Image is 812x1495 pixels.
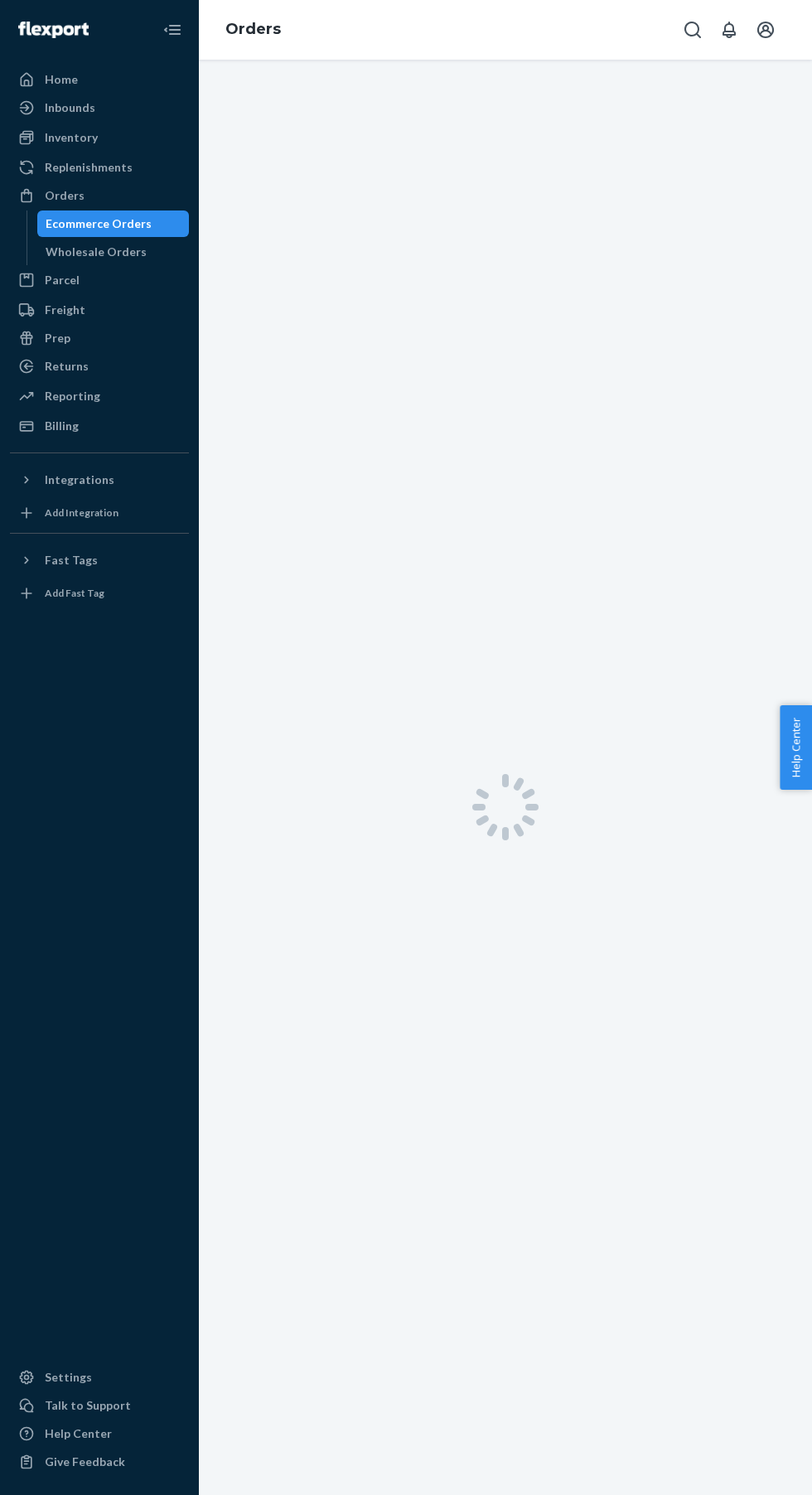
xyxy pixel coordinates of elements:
div: Integrations [45,472,114,488]
div: Help Center [45,1425,112,1442]
a: Inbounds [10,94,189,121]
button: Open Search Box [676,13,709,46]
div: Home [45,71,78,88]
a: Billing [10,413,189,439]
a: Help Center [10,1420,189,1447]
div: Freight [45,302,85,318]
div: Replenishments [45,159,133,176]
a: Settings [10,1364,189,1391]
a: Talk to Support [10,1392,189,1419]
div: Reporting [45,388,100,404]
a: Replenishments [10,154,189,181]
div: Inbounds [45,99,95,116]
div: Returns [45,358,89,375]
div: Orders [45,187,85,204]
button: Open account menu [749,13,782,46]
div: Billing [45,418,79,434]
a: Reporting [10,383,189,409]
a: Prep [10,325,189,351]
div: Ecommerce Orders [46,215,152,232]
a: Freight [10,297,189,323]
div: Prep [45,330,70,346]
a: Add Fast Tag [10,580,189,607]
a: Wholesale Orders [37,239,190,265]
a: Returns [10,353,189,380]
div: Inventory [45,129,98,146]
button: Fast Tags [10,547,189,573]
div: Add Integration [45,506,118,520]
div: Settings [45,1369,92,1386]
div: Parcel [45,272,80,288]
button: Help Center [780,705,812,790]
a: Home [10,66,189,93]
a: Orders [225,20,281,38]
div: Give Feedback [45,1454,125,1470]
div: Fast Tags [45,552,98,568]
button: Close Navigation [156,13,189,46]
button: Give Feedback [10,1449,189,1475]
button: Open notifications [713,13,746,46]
a: Ecommerce Orders [37,210,190,237]
div: Add Fast Tag [45,586,104,600]
div: Talk to Support [45,1397,131,1414]
img: Flexport logo [18,22,89,38]
a: Add Integration [10,500,189,526]
ol: breadcrumbs [212,6,294,54]
a: Orders [10,182,189,209]
a: Parcel [10,267,189,293]
button: Integrations [10,467,189,493]
div: Wholesale Orders [46,244,147,260]
a: Inventory [10,124,189,151]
